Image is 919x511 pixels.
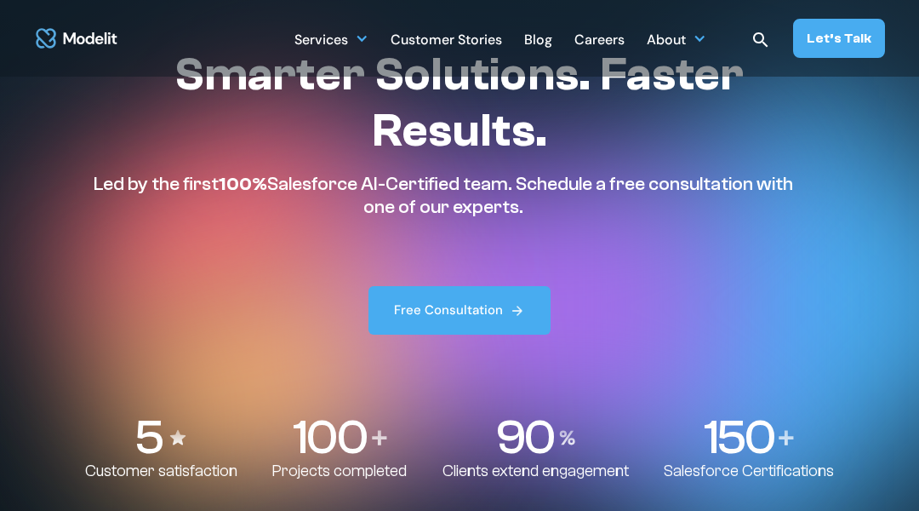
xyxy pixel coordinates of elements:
div: About [647,22,706,55]
div: Let’s Talk [807,29,871,48]
a: Customer Stories [391,22,502,55]
img: Plus [372,430,387,445]
p: 100 [293,413,367,462]
div: Customer Stories [391,25,502,58]
h1: Smarter Solutions. Faster Results. [85,47,834,159]
a: Careers [574,22,625,55]
p: Projects completed [272,462,407,481]
div: Services [294,25,348,58]
img: Plus [779,430,794,445]
p: 150 [704,413,774,462]
img: Percentage [559,430,576,445]
a: home [34,22,119,55]
div: Services [294,22,368,55]
p: Clients extend engagement [442,462,629,481]
img: Stars [168,428,188,448]
span: 100% [219,173,267,195]
p: Salesforce Certifications [664,462,834,481]
a: Let’s Talk [793,19,885,58]
a: Blog [524,22,552,55]
div: Careers [574,25,625,58]
p: 90 [495,413,553,462]
img: arrow right [510,303,525,319]
p: Led by the first Salesforce AI-Certified team. Schedule a free consultation with one of our experts. [85,173,802,218]
p: 5 [134,413,162,462]
div: Free Consultation [394,301,503,319]
div: About [647,25,686,58]
div: Blog [524,25,552,58]
p: Customer satisfaction [85,462,237,481]
img: modelit logo [34,22,119,55]
a: Free Consultation [368,286,551,335]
